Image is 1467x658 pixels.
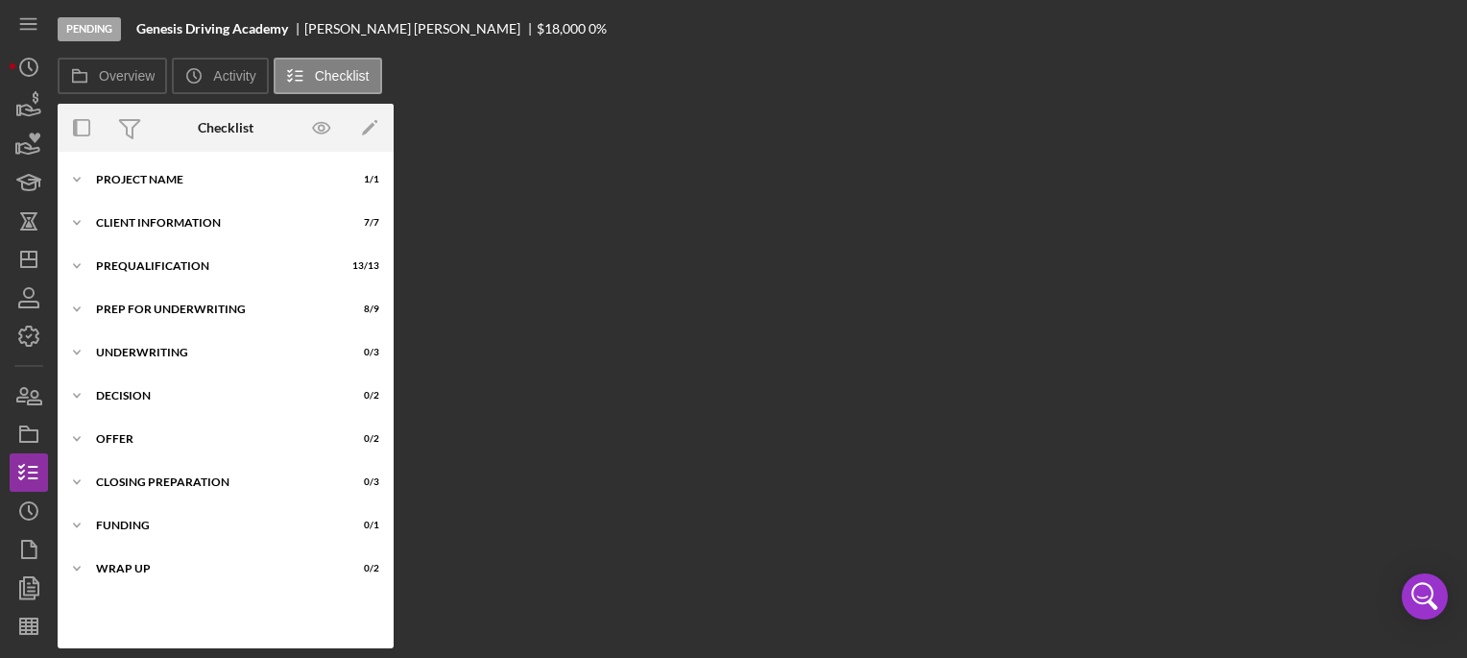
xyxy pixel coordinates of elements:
[58,17,121,41] div: Pending
[96,433,331,445] div: Offer
[345,260,379,272] div: 13 / 13
[172,58,268,94] button: Activity
[345,563,379,574] div: 0 / 2
[96,390,331,402] div: Decision
[58,58,167,94] button: Overview
[345,476,379,488] div: 0 / 3
[96,260,331,272] div: Prequalification
[345,390,379,402] div: 0 / 2
[96,476,331,488] div: Closing Preparation
[96,217,331,229] div: Client Information
[136,21,288,37] b: Genesis Driving Academy
[198,120,253,135] div: Checklist
[345,304,379,315] div: 8 / 9
[589,21,607,37] div: 0 %
[345,520,379,531] div: 0 / 1
[1402,573,1448,620] div: Open Intercom Messenger
[345,174,379,185] div: 1 / 1
[96,563,331,574] div: Wrap Up
[96,174,331,185] div: Project Name
[345,217,379,229] div: 7 / 7
[537,20,586,37] span: $18,000
[96,304,331,315] div: Prep for Underwriting
[99,68,155,84] label: Overview
[96,347,331,358] div: Underwriting
[213,68,255,84] label: Activity
[96,520,331,531] div: Funding
[345,347,379,358] div: 0 / 3
[315,68,370,84] label: Checklist
[345,433,379,445] div: 0 / 2
[274,58,382,94] button: Checklist
[304,21,537,37] div: [PERSON_NAME] [PERSON_NAME]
